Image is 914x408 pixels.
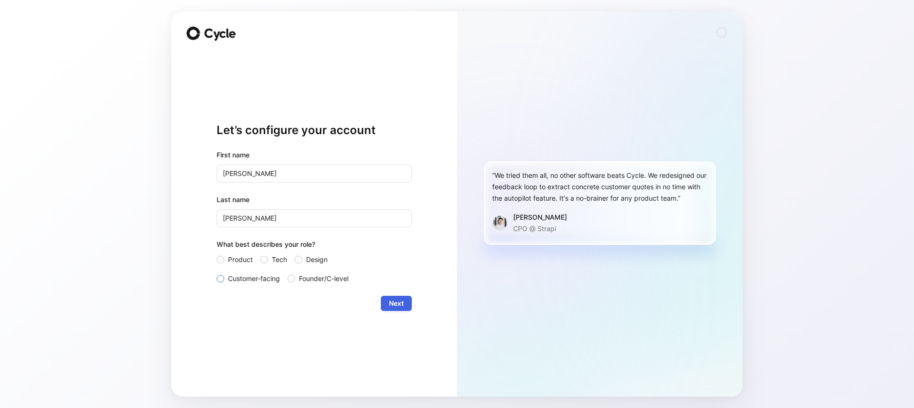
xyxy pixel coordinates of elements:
[217,165,412,183] input: John
[492,170,707,204] div: “We tried them all, no other software beats Cycle. We redesigned our feedback loop to extract con...
[217,123,412,138] h1: Let’s configure your account
[513,212,567,223] div: [PERSON_NAME]
[217,149,412,161] div: First name
[228,273,280,284] span: Customer-facing
[272,254,287,265] span: Tech
[217,209,412,227] input: Doe
[306,254,328,265] span: Design
[389,298,404,309] span: Next
[513,223,567,234] p: CPO @ Strapi
[299,273,348,284] span: Founder/C-level
[217,239,412,254] div: What best describes your role?
[381,296,412,311] button: Next
[228,254,253,265] span: Product
[217,194,412,205] label: Last name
